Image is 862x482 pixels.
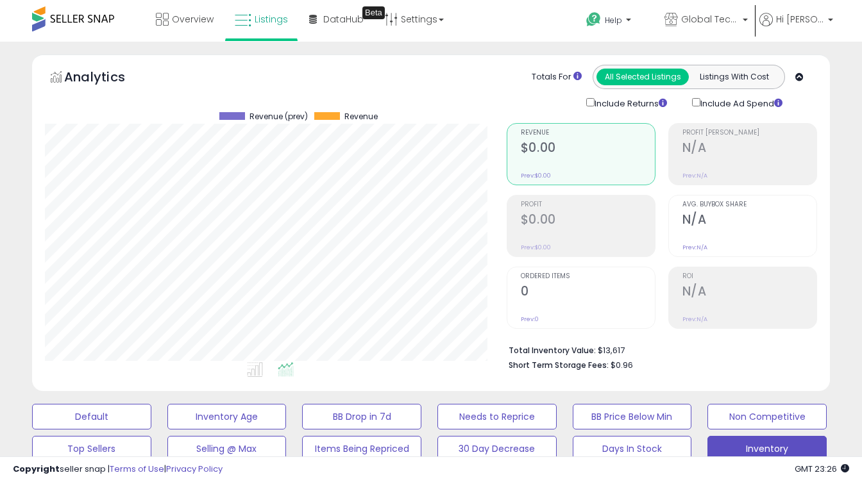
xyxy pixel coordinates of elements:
h2: $0.00 [521,140,655,158]
span: Revenue [521,129,655,137]
b: Short Term Storage Fees: [509,360,609,370]
small: Prev: $0.00 [521,244,551,251]
a: Privacy Policy [166,463,223,475]
div: seller snap | | [13,463,223,476]
button: BB Price Below Min [573,404,692,429]
span: Help [605,15,622,26]
a: Help [576,2,653,42]
button: Items Being Repriced [302,436,421,461]
span: Profit [PERSON_NAME] [682,129,816,137]
small: Prev: N/A [682,244,707,251]
h2: N/A [682,212,816,229]
li: $13,617 [509,342,807,357]
button: 30 Day Decrease [437,436,557,461]
span: $0.96 [611,359,633,371]
small: Prev: $0.00 [521,172,551,179]
div: Totals For [532,71,582,83]
h2: 0 [521,284,655,301]
a: Hi [PERSON_NAME] [759,13,833,42]
small: Prev: N/A [682,315,707,323]
a: Terms of Use [110,463,164,475]
button: Default [32,404,151,429]
span: DataHub [323,13,364,26]
h2: $0.00 [521,212,655,229]
small: Prev: 0 [521,315,539,323]
span: Ordered Items [521,273,655,280]
div: Tooltip anchor [362,6,385,19]
span: Global Teck Worldwide ([GEOGRAPHIC_DATA]) [681,13,739,26]
strong: Copyright [13,463,60,475]
button: BB Drop in 7d [302,404,421,429]
div: Include Ad Spend [682,96,803,110]
button: Selling @ Max [167,436,287,461]
span: Revenue (prev) [249,112,308,121]
h2: N/A [682,140,816,158]
span: Listings [255,13,288,26]
span: Avg. Buybox Share [682,201,816,208]
div: Include Returns [577,96,682,110]
button: Needs to Reprice [437,404,557,429]
span: Revenue [344,112,378,121]
span: 2025-10-9 23:26 GMT [795,463,849,475]
span: Profit [521,201,655,208]
button: Days In Stock [573,436,692,461]
i: Get Help [586,12,602,28]
span: Overview [172,13,214,26]
small: Prev: N/A [682,172,707,179]
button: Non Competitive [707,404,827,429]
button: All Selected Listings [596,69,689,85]
span: Hi [PERSON_NAME] [776,13,824,26]
button: Top Sellers [32,436,151,461]
button: Listings With Cost [688,69,781,85]
h5: Analytics [64,68,150,89]
h2: N/A [682,284,816,301]
button: Inventory Age [167,404,287,429]
b: Total Inventory Value: [509,345,596,356]
span: ROI [682,273,816,280]
button: Inventory [707,436,827,461]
